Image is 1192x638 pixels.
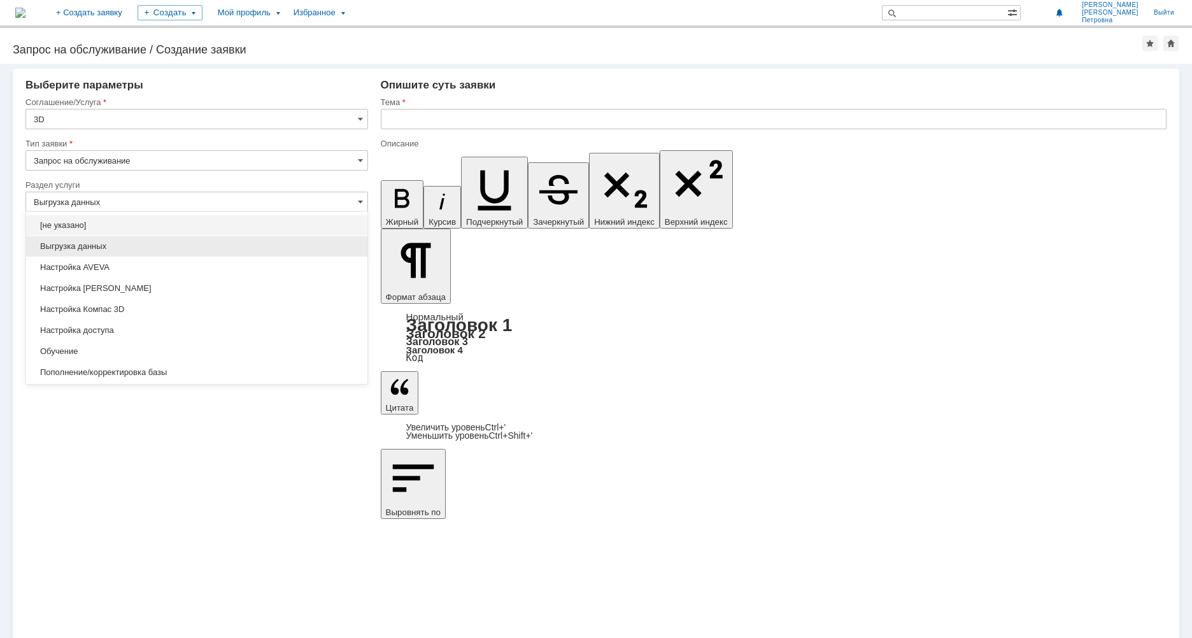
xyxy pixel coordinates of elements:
[34,346,360,357] span: Обучение
[461,157,528,229] button: Подчеркнутый
[1163,36,1179,51] div: Сделать домашней страницей
[15,8,25,18] img: logo
[406,326,486,341] a: Заголовок 2
[1082,1,1139,9] span: [PERSON_NAME]
[589,153,660,229] button: Нижний индекс
[594,217,655,227] span: Нижний индекс
[25,79,143,91] span: Выберите параметры
[381,423,1167,440] div: Цитата
[485,422,506,432] span: Ctrl+'
[34,241,360,252] span: Выгрузка данных
[381,79,496,91] span: Опишите суть заявки
[25,139,365,148] div: Тип заявки
[1082,17,1139,24] span: Петровна
[34,283,360,294] span: Настройка [PERSON_NAME]
[533,217,584,227] span: Зачеркнутый
[406,352,423,364] a: Код
[386,217,419,227] span: Жирный
[406,422,506,432] a: Increase
[386,507,441,517] span: Выровнять по
[381,139,1164,148] div: Описание
[665,217,728,227] span: Верхний индекс
[406,315,513,335] a: Заголовок 1
[34,325,360,336] span: Настройка доступа
[406,336,468,347] a: Заголовок 3
[381,449,446,519] button: Выровнять по
[15,8,25,18] a: Перейти на домашнюю страницу
[466,217,523,227] span: Подчеркнутый
[429,217,456,227] span: Курсив
[423,186,461,229] button: Курсив
[386,292,446,302] span: Формат абзаца
[1082,9,1139,17] span: [PERSON_NAME]
[381,313,1167,362] div: Формат абзаца
[406,430,533,441] a: Decrease
[34,262,360,273] span: Настройка AVEVA
[1142,36,1158,51] div: Добавить в избранное
[1007,6,1020,18] span: Расширенный поиск
[660,150,733,229] button: Верхний индекс
[13,43,1142,56] div: Запрос на обслуживание / Создание заявки
[528,162,589,229] button: Зачеркнутый
[25,181,365,189] div: Раздел услуги
[138,5,202,20] div: Создать
[34,304,360,315] span: Настройка Компас 3D
[34,367,360,378] span: Пополнение/корректировка базы
[25,98,365,106] div: Соглашение/Услуга
[34,220,360,230] span: [не указано]
[381,371,419,415] button: Цитата
[381,98,1164,106] div: Тема
[406,311,464,322] a: Нормальный
[488,430,532,441] span: Ctrl+Shift+'
[406,344,463,355] a: Заголовок 4
[386,403,414,413] span: Цитата
[381,180,424,229] button: Жирный
[381,229,451,304] button: Формат абзаца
